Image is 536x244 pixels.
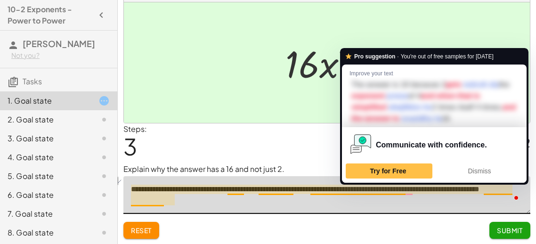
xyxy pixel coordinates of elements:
[98,189,110,201] i: Task not started.
[98,95,110,106] i: Task started.
[123,222,159,239] button: Reset
[98,227,110,238] i: Task not started.
[23,76,42,86] span: Tasks
[8,152,83,163] div: 4. Goal state
[98,114,110,125] i: Task not started.
[11,51,110,60] div: Not you?
[8,114,83,125] div: 2. Goal state
[8,227,83,238] div: 8. Goal state
[23,38,95,49] span: [PERSON_NAME]
[98,208,110,220] i: Task not started.
[98,133,110,144] i: Task not started.
[8,208,83,220] div: 7. Goal state
[8,171,83,182] div: 5. Goal state
[8,95,83,106] div: 1. Goal state
[123,132,137,161] span: 3
[98,171,110,182] i: Task not started.
[123,176,530,214] textarea: To enrich screen reader interactions, please activate Accessibility in Grammarly extension settings
[98,152,110,163] i: Task not started.
[8,4,93,26] h4: 10-2 Exponents - Power to Power
[489,222,530,239] button: Submit
[123,163,530,175] p: Explain why the answer has a 16 and not just 2.
[497,226,523,235] span: Submit
[8,189,83,201] div: 6. Goal state
[131,226,152,235] span: Reset
[123,124,147,134] label: Steps:
[8,133,83,144] div: 3. Goal state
